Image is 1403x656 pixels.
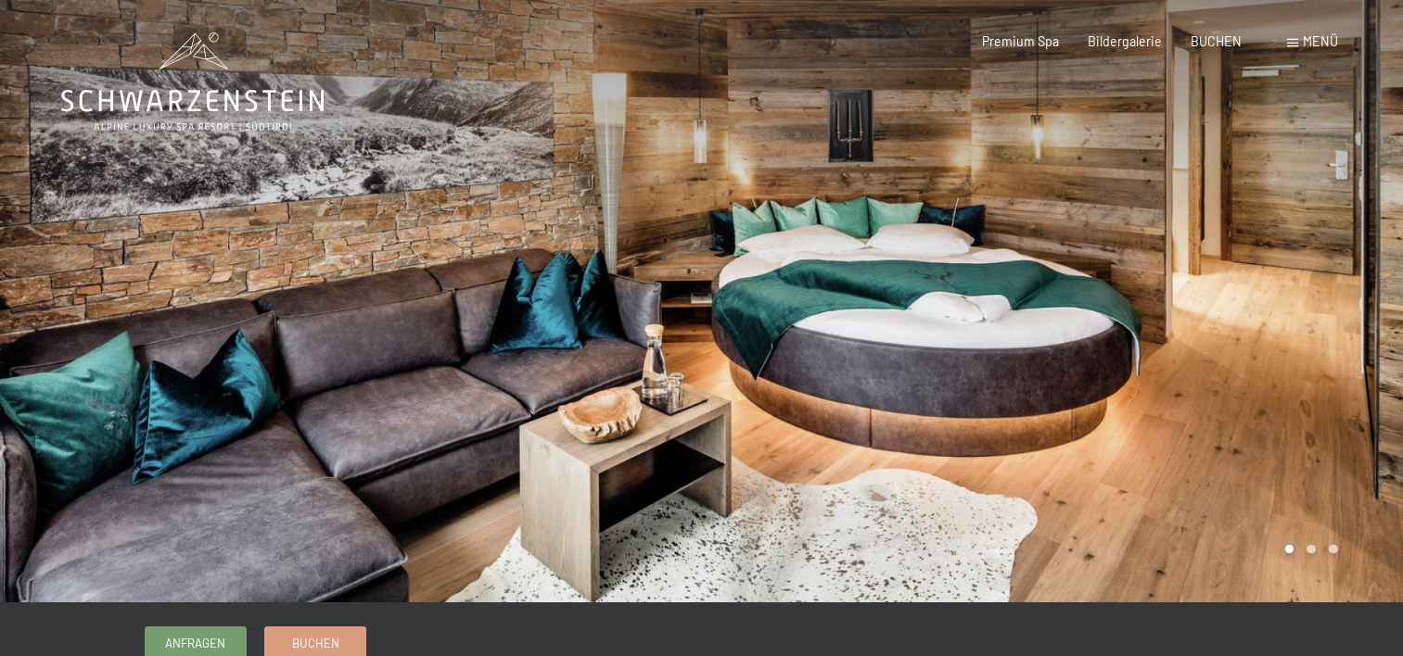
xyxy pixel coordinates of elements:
a: Premium Spa [982,33,1059,49]
span: Buchen [292,635,339,651]
a: BUCHEN [1191,33,1242,49]
a: Bildergalerie [1088,33,1162,49]
span: Anfragen [165,635,225,651]
span: Menü [1303,33,1338,49]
